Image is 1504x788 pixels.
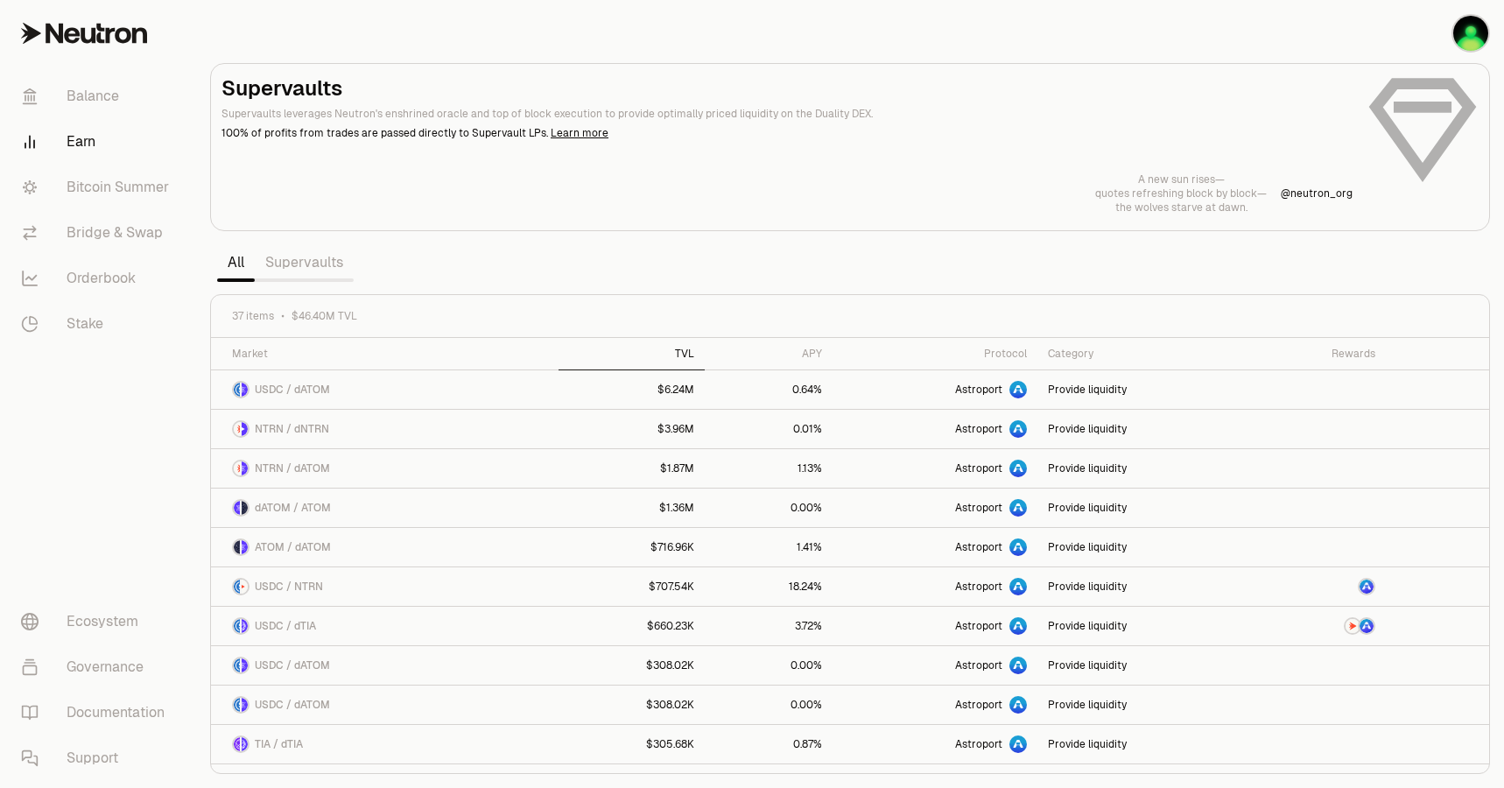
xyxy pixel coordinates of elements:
span: USDC / dATOM [255,383,330,397]
a: NTRN LogoASTRO Logo [1248,607,1385,645]
a: Astroport [833,646,1038,685]
a: Governance [7,644,189,690]
a: A new sun rises—quotes refreshing block by block—the wolves starve at dawn. [1095,172,1267,215]
a: 0.87% [705,725,833,763]
img: dTIA Logo [242,737,248,751]
a: Bitcoin Summer [7,165,189,210]
img: USDC Logo [234,619,240,633]
a: All [217,245,255,280]
div: Category [1048,347,1238,361]
a: Documentation [7,690,189,735]
a: Astroport [833,567,1038,606]
a: Provide liquidity [1037,489,1248,527]
a: Astroport [833,607,1038,645]
span: Astroport [955,737,1002,751]
a: 0.00% [705,646,833,685]
p: quotes refreshing block by block— [1095,186,1267,201]
span: $46.40M TVL [292,309,357,323]
a: NTRN LogodNTRN LogoNTRN / dNTRN [211,410,559,448]
img: USDC Logo [234,383,240,397]
img: TIA Logo [234,737,240,751]
a: $308.02K [559,686,705,724]
img: dATOM Logo [242,698,248,712]
a: 1.13% [705,449,833,488]
a: USDC LogodTIA LogoUSDC / dTIA [211,607,559,645]
a: 0.01% [705,410,833,448]
a: $3.96M [559,410,705,448]
span: Astroport [955,461,1002,475]
a: NTRN LogodATOM LogoNTRN / dATOM [211,449,559,488]
p: Supervaults leverages Neutron's enshrined oracle and top of block execution to provide optimally ... [221,106,1353,122]
a: Orderbook [7,256,189,301]
a: $1.36M [559,489,705,527]
p: the wolves starve at dawn. [1095,201,1267,215]
a: Provide liquidity [1037,646,1248,685]
p: 100% of profits from trades are passed directly to Supervault LPs. [221,125,1353,141]
a: Earn [7,119,189,165]
a: Ecosystem [7,599,189,644]
a: USDC LogodATOM LogoUSDC / dATOM [211,370,559,409]
a: Provide liquidity [1037,410,1248,448]
a: Astroport [833,489,1038,527]
a: Provide liquidity [1037,528,1248,566]
span: Astroport [955,698,1002,712]
a: Supervaults [255,245,354,280]
img: dATOM Logo [242,383,248,397]
a: USDC LogodATOM LogoUSDC / dATOM [211,686,559,724]
img: ASTRO Logo [1360,619,1374,633]
a: Astroport [833,370,1038,409]
a: Astroport [833,528,1038,566]
span: Astroport [955,501,1002,515]
img: ASTRO Logo [1360,580,1374,594]
img: dATOM Logo [242,540,248,554]
img: NTRN Logo [234,422,240,436]
a: $305.68K [559,725,705,763]
span: TIA / dTIA [255,737,303,751]
div: APY [715,347,822,361]
span: Astroport [955,422,1002,436]
a: ATOM LogodATOM LogoATOM / dATOM [211,528,559,566]
img: ATOM Logo [234,540,240,554]
div: TVL [569,347,694,361]
span: USDC / dTIA [255,619,316,633]
span: ATOM / dATOM [255,540,331,554]
a: Astroport [833,410,1038,448]
a: Provide liquidity [1037,686,1248,724]
img: USDC Logo [234,698,240,712]
a: Balance [7,74,189,119]
img: dATOM Logo [242,461,248,475]
a: Provide liquidity [1037,370,1248,409]
a: Stake [7,301,189,347]
a: Provide liquidity [1037,449,1248,488]
div: Market [232,347,548,361]
a: $707.54K [559,567,705,606]
img: NTRN Logo [1346,619,1360,633]
a: Astroport [833,449,1038,488]
img: NTRN Logo [242,580,248,594]
div: Protocol [843,347,1028,361]
img: NTRN Logo [234,461,240,475]
a: USDC LogoNTRN LogoUSDC / NTRN [211,567,559,606]
span: USDC / NTRN [255,580,323,594]
img: dATOM Logo [234,501,240,515]
span: Astroport [955,540,1002,554]
a: $660.23K [559,607,705,645]
span: Astroport [955,619,1002,633]
img: dNTRN Logo [242,422,248,436]
a: 0.64% [705,370,833,409]
a: Bridge & Swap [7,210,189,256]
img: KO [1453,16,1488,51]
img: dTIA Logo [242,619,248,633]
a: 3.72% [705,607,833,645]
span: Astroport [955,658,1002,672]
span: 37 items [232,309,274,323]
a: dATOM LogoATOM LogodATOM / ATOM [211,489,559,527]
span: dATOM / ATOM [255,501,331,515]
a: $716.96K [559,528,705,566]
a: $1.87M [559,449,705,488]
p: @ neutron_org [1281,186,1353,201]
span: USDC / dATOM [255,698,330,712]
img: USDC Logo [234,580,240,594]
span: NTRN / dNTRN [255,422,329,436]
a: $308.02K [559,646,705,685]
